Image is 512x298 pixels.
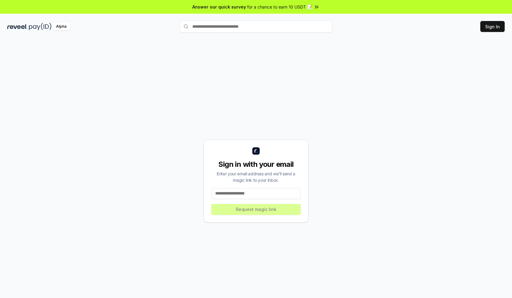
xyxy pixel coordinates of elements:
[7,23,28,30] img: reveel_dark
[211,160,301,169] div: Sign in with your email
[211,170,301,183] div: Enter your email address and we’ll send a magic link to your inbox.
[252,147,260,155] img: logo_small
[53,23,70,30] div: Alpha
[480,21,505,32] button: Sign In
[29,23,52,30] img: pay_id
[247,4,312,10] span: for a chance to earn 10 USDT 📝
[192,4,246,10] span: Answer our quick survey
